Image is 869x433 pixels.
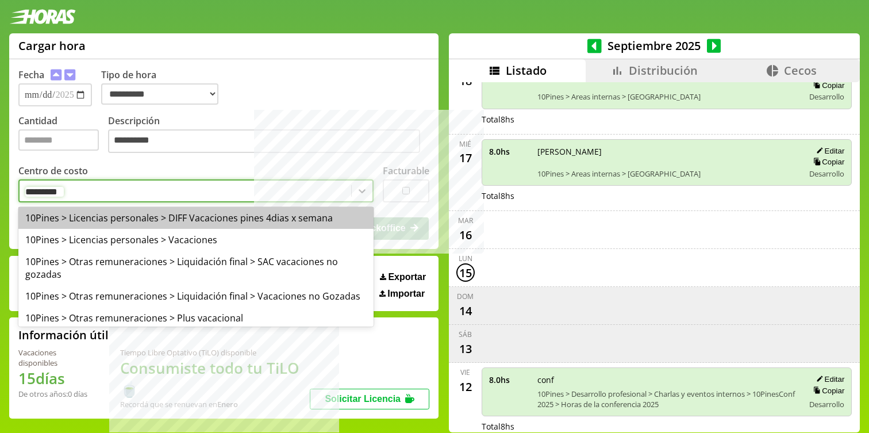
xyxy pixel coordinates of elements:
span: Desarrollo [809,91,844,102]
label: Descripción [108,114,429,156]
span: conf [537,374,797,385]
div: scrollable content [449,82,860,431]
span: Septiembre 2025 [602,38,707,53]
div: 14 [456,301,475,320]
div: 10Pines > Otras remuneraciones > Plus vacacional [18,307,374,329]
div: lun [459,254,472,263]
span: Importar [387,289,425,299]
h2: Información útil [18,327,109,343]
span: Cecos [784,63,817,78]
span: [PERSON_NAME] [537,146,797,157]
h1: Consumiste todo tu TiLO 🍵 [120,358,310,399]
span: 8.0 hs [489,374,529,385]
h1: 15 días [18,368,93,389]
div: 10Pines > Licencias personales > Vacaciones [18,229,374,251]
div: Total 8 hs [482,114,852,125]
div: Total 8 hs [482,190,852,201]
div: 15 [456,263,475,282]
span: Listado [506,63,547,78]
h1: Cargar hora [18,38,86,53]
input: Cantidad [18,129,99,151]
div: Vacaciones disponibles [18,347,93,368]
label: Centro de costo [18,164,88,177]
div: 10Pines > Licencias personales > DIFF Vacaciones pines 4dias x semana [18,207,374,229]
button: Copiar [810,157,844,167]
div: 17 [456,149,475,167]
span: Exportar [388,272,426,282]
div: Tiempo Libre Optativo (TiLO) disponible [120,347,310,358]
span: 10Pines > Desarrollo profesional > Charlas y eventos internos > 10PinesConf 2025 > Horas de la co... [537,389,797,409]
button: Editar [813,374,844,384]
div: 13 [456,339,475,358]
span: 10Pines > Areas internas > [GEOGRAPHIC_DATA] [537,91,797,102]
span: Desarrollo [809,168,844,179]
img: logotipo [9,9,76,24]
span: Solicitar Licencia [325,394,401,404]
div: mié [459,139,471,149]
label: Tipo de hora [101,68,228,106]
span: Distribución [629,63,698,78]
div: sáb [459,329,472,339]
div: De otros años: 0 días [18,389,93,399]
div: 10Pines > Otras remuneraciones > Liquidación final > SAC vacaciones no gozadas [18,251,374,285]
textarea: Descripción [108,129,420,154]
label: Fecha [18,68,44,81]
button: Exportar [376,271,429,283]
div: dom [457,292,474,301]
div: Recordá que se renuevan en [120,399,310,409]
b: Enero [217,399,238,409]
div: mar [458,216,473,225]
div: 12 [456,377,475,396]
label: Cantidad [18,114,108,156]
label: Facturable [383,164,429,177]
button: Editar [813,146,844,156]
div: 16 [456,225,475,244]
div: Total 8 hs [482,421,852,432]
button: Copiar [810,386,844,396]
button: Copiar [810,81,844,90]
span: Desarrollo [809,399,844,409]
span: 10Pines > Areas internas > [GEOGRAPHIC_DATA] [537,168,797,179]
button: Solicitar Licencia [310,389,429,409]
select: Tipo de hora [101,83,218,105]
div: vie [460,367,470,377]
span: 8.0 hs [489,146,529,157]
div: 10Pines > Otras remuneraciones > Liquidación final > Vacaciones no Gozadas [18,285,374,307]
